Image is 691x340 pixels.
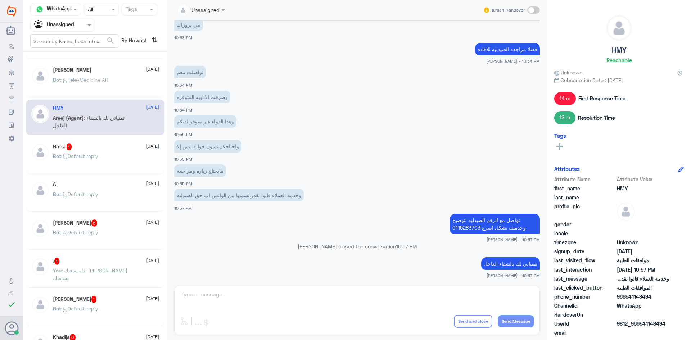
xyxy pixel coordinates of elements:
[174,66,206,78] p: 18/8/2025, 10:54 PM
[475,43,540,55] p: 18/8/2025, 10:54 PM
[31,258,49,276] img: defaultAdmin.png
[53,258,60,265] h5: .
[554,111,575,124] span: 12 m
[53,77,61,83] span: Bot
[31,219,49,237] img: defaultAdmin.png
[174,189,304,201] p: 18/8/2025, 10:57 PM
[617,185,669,192] span: HMY
[152,34,157,46] i: ⇅
[487,236,540,242] span: [PERSON_NAME] - 10:57 PM
[481,257,540,270] p: 18/8/2025, 10:57 PM
[53,67,91,73] h5: ابو ابراهيم
[61,305,98,312] span: : Default reply
[554,284,615,291] span: last_clicked_button
[106,36,115,45] span: search
[53,229,61,235] span: Bot
[146,219,159,226] span: [DATE]
[53,191,61,197] span: Bot
[617,221,669,228] span: null
[617,329,669,336] span: null
[498,315,534,327] button: Send Message
[174,108,192,112] span: 10:54 PM
[174,115,236,128] p: 18/8/2025, 10:55 PM
[53,296,97,303] h5: ابوالوليد
[554,293,615,300] span: phone_number
[53,153,61,159] span: Bot
[174,157,192,162] span: 10:55 PM
[617,311,669,318] span: null
[554,92,576,105] span: 14 m
[174,206,192,210] span: 10:57 PM
[617,275,669,282] span: وخدمه العملاء قالوا تقدر تسويها من الواتس اب حق الصيدليه
[174,242,540,250] p: [PERSON_NAME] closed the conversation
[554,257,615,264] span: last_visited_flow
[554,239,615,246] span: timezone
[617,302,669,309] span: 2
[125,5,137,14] div: Tags
[67,143,72,150] span: 1
[174,181,192,186] span: 10:55 PM
[450,214,540,234] p: 18/8/2025, 10:57 PM
[31,67,49,85] img: defaultAdmin.png
[53,143,72,150] h5: Hafsa
[91,296,97,303] span: 1
[146,104,159,110] span: [DATE]
[617,176,669,183] span: Attribute Value
[34,20,45,31] img: Unassigned.svg
[617,230,669,237] span: null
[554,329,615,336] span: email
[7,5,16,17] img: Widebot Logo
[174,83,192,87] span: 10:54 PM
[554,132,566,139] h6: Tags
[554,76,684,84] span: Subscription Date : [DATE]
[54,258,60,265] span: 1
[554,166,580,172] h6: Attributes
[486,58,540,64] span: [PERSON_NAME] - 10:54 PM
[53,267,127,281] span: : الله يعافيك [PERSON_NAME] بخدمتك
[554,311,615,318] span: HandoverOn
[31,105,49,123] img: defaultAdmin.png
[146,180,159,187] span: [DATE]
[554,69,582,76] span: Unknown
[174,18,203,31] p: 18/8/2025, 10:53 PM
[617,239,669,246] span: Unknown
[91,219,98,227] span: 5
[31,181,49,199] img: defaultAdmin.png
[61,153,98,159] span: : Default reply
[106,35,115,47] button: search
[578,95,625,102] span: First Response Time
[617,257,669,264] span: موافقات الطبية
[53,181,56,187] h5: A
[174,164,226,177] p: 18/8/2025, 10:55 PM
[554,194,615,201] span: last_name
[174,132,192,137] span: 10:55 PM
[554,248,615,255] span: signup_date
[53,105,64,111] h5: HMY
[554,230,615,237] span: locale
[606,57,632,63] h6: Reachable
[61,229,98,235] span: : Default reply
[554,185,615,192] span: first_name
[31,143,49,161] img: defaultAdmin.png
[554,275,615,282] span: last_message
[554,203,615,219] span: profile_pic
[31,35,118,47] input: Search by Name, Local etc…
[34,4,45,15] img: whatsapp.png
[146,143,159,149] span: [DATE]
[53,219,98,227] h5: mustafa
[554,176,615,183] span: Attribute Name
[53,305,61,312] span: Bot
[118,34,149,49] span: By Newest
[396,243,417,249] span: 10:57 PM
[554,266,615,273] span: last_interaction
[53,267,62,273] span: You
[31,296,49,314] img: defaultAdmin.png
[617,248,669,255] span: 2025-08-18T19:29:32.328Z
[617,284,669,291] span: الموافقات الطبية
[146,257,159,264] span: [DATE]
[174,91,230,103] p: 18/8/2025, 10:54 PM
[554,302,615,309] span: ChannelId
[607,16,631,40] img: defaultAdmin.png
[53,115,125,128] span: : تمنياتي لك بالشفاء العاجل
[174,140,241,153] p: 18/8/2025, 10:55 PM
